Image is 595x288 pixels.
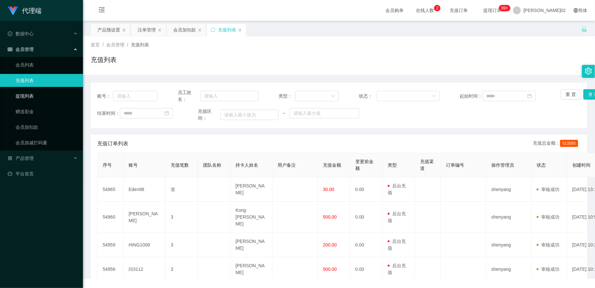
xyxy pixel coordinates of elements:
[178,89,200,103] span: 员工姓名：
[238,28,242,32] i: 图标： 关闭
[359,93,377,100] span: 状态：
[123,257,166,282] td: 问3112
[561,89,581,100] button: 重 置
[533,140,560,146] font: 充值总金额：
[290,108,359,118] input: 请输入最大值
[585,67,592,75] i: 图标： 设置
[166,177,198,202] td: 首
[350,177,383,202] td: 0.00
[8,47,12,52] i: 图标： table
[138,24,156,36] div: 注单管理
[200,91,258,101] input: 请输入
[350,257,383,282] td: 0.00
[166,233,198,257] td: 3
[16,47,34,52] font: 会员管理
[460,93,483,100] span: 起始时间：
[230,202,272,233] td: Kong [PERSON_NAME]
[446,162,464,168] span: 订单编号
[123,202,166,233] td: [PERSON_NAME]
[166,257,198,282] td: 3
[355,159,373,171] span: 变更前金额
[8,31,12,36] i: 图标： check-circle-o
[91,55,117,65] h1: 充值列表
[483,8,501,13] font: 提现订单
[230,257,272,282] td: [PERSON_NAME]
[279,93,295,100] span: 类型：
[486,202,532,233] td: shenyang
[122,28,126,32] i: 图标： 关闭
[22,0,41,21] h1: 代理端
[388,239,406,251] font: 后台充值
[129,162,138,168] span: 账号
[581,26,587,32] i: 图标： 解锁
[432,94,436,99] i: 图标： 向下
[323,187,334,192] span: 30.00
[388,211,406,223] font: 后台充值
[331,94,335,99] i: 图标： 向下
[16,156,34,161] font: 产品管理
[97,24,120,36] div: 产品预设置
[97,110,120,117] span: 结束时间：
[527,94,532,98] i: 图标: calendar
[434,5,441,11] sup: 2
[8,156,12,161] i: 图标： AppStore-O
[323,214,337,220] span: 500.00
[166,202,198,233] td: 3
[416,8,434,13] font: 在线人数
[158,28,162,32] i: 图标： 关闭
[102,42,104,47] span: /
[8,8,41,13] a: 代理端
[499,5,510,11] sup: 1201
[537,162,546,168] span: 状态
[420,159,434,171] span: 充值渠道
[123,233,166,257] td: HING1008
[572,162,590,168] span: 创建时间
[218,24,236,36] div: 充值列表
[436,5,439,11] p: 2
[16,90,78,102] a: 提现列表
[541,187,559,192] font: 审核成功
[113,91,158,101] input: 请输入
[220,110,279,120] input: 请输入最小值为
[91,0,113,21] i: 图标： menu-fold
[541,242,559,247] font: 审核成功
[171,162,189,168] span: 充值笔数
[350,202,383,233] td: 0.00
[486,233,532,257] td: shenyang
[97,257,123,282] td: 54956
[16,58,78,71] a: 会员列表
[16,105,78,118] a: 赠送彩金
[97,93,113,100] span: 账号：
[203,162,221,168] span: 团队名称
[198,28,202,32] i: 图标： 关闭
[388,263,406,275] font: 后台充值
[388,162,397,168] span: 类型
[323,242,337,247] span: 200.00
[97,140,128,148] span: 充值订单列表
[350,233,383,257] td: 0.00
[97,233,123,257] td: 54959
[541,267,559,272] font: 审核成功
[278,162,296,168] span: 用户备注
[560,140,578,147] span: 513583
[97,202,123,233] td: 54960
[486,177,532,202] td: shenyang
[173,24,196,36] div: 会员加扣款
[8,167,78,180] a: 图标： 仪表板平台首页
[235,162,258,168] span: 持卡人姓名
[323,162,341,168] span: 充值金额
[578,8,587,13] font: 简体
[198,108,220,122] span: 充值区间：
[211,28,215,32] i: 图标： 同步
[8,6,18,16] img: logo.9652507e.png
[230,177,272,202] td: [PERSON_NAME]
[165,111,169,115] i: 图标: calendar
[450,8,468,13] font: 充值订单
[103,162,112,168] span: 序号
[91,42,100,47] span: 首页
[541,214,559,220] font: 审核成功
[97,177,123,202] td: 54965
[16,136,78,149] a: 会员加减打码量
[491,162,514,168] span: 操作管理员
[16,74,78,87] a: 充值列表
